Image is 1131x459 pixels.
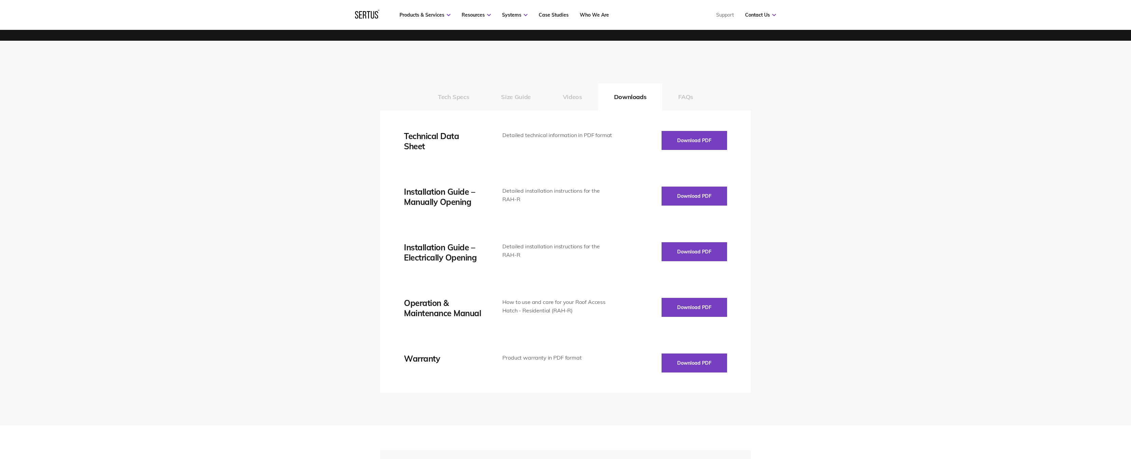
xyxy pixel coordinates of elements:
button: Tech Specs [422,83,485,111]
div: Operation & Maintenance Manual [404,298,482,318]
div: Product warranty in PDF format [502,353,615,362]
a: Case Studies [539,12,569,18]
button: Download PDF [662,242,727,261]
button: Download PDF [662,353,727,372]
button: Download PDF [662,187,727,206]
div: Installation Guide – Electrically Opening [404,242,482,263]
div: Detailed technical information in PDF format [502,131,615,140]
a: Products & Services [400,12,450,18]
div: Detailed installation instructions for the RAH-R [502,242,615,260]
div: How to use and care for your Roof Access Hatch - Residential (RAH-R) [502,298,615,315]
a: Resources [462,12,491,18]
a: Who We Are [580,12,609,18]
div: Warranty [404,353,482,364]
a: Systems [502,12,527,18]
a: Support [716,12,734,18]
div: Installation Guide – Manually Opening [404,187,482,207]
button: Size Guide [485,83,546,111]
button: Download PDF [662,131,727,150]
button: Download PDF [662,298,727,317]
button: FAQs [662,83,709,111]
div: Detailed installation instructions for the RAH-R [502,187,615,204]
button: Videos [547,83,598,111]
div: Technical Data Sheet [404,131,482,151]
a: Contact Us [745,12,776,18]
